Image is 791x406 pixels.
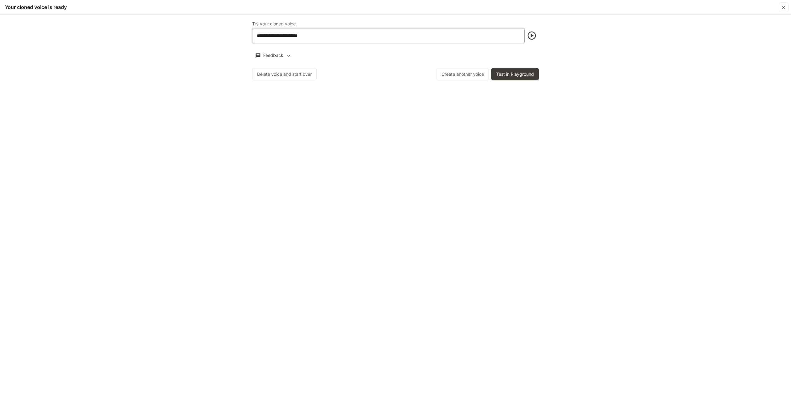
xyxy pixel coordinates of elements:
[252,68,317,80] button: Delete voice and start over
[437,68,489,80] button: Create another voice
[491,68,539,80] button: Test in Playground
[252,50,294,61] button: Feedback
[252,22,296,26] p: Try your cloned voice
[5,4,67,11] h5: Your cloned voice is ready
